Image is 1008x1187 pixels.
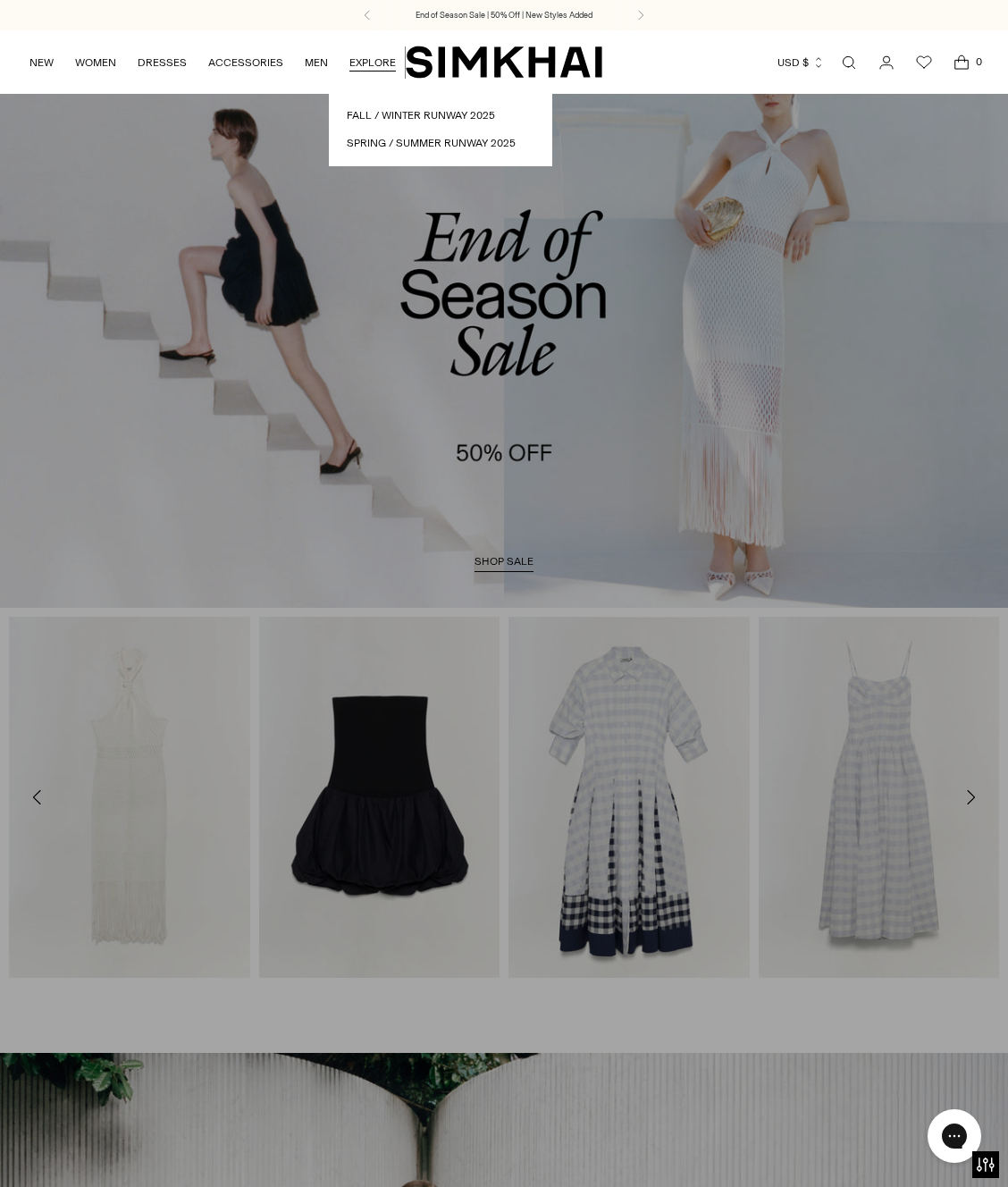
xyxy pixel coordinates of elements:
[906,45,942,80] a: Wishlist
[349,43,396,82] a: EXPLORE
[777,43,825,82] button: USD $
[14,1119,180,1173] iframe: Sign Up via Text for Offers
[970,54,987,70] span: 0
[944,45,979,80] a: Open cart modal
[208,43,283,82] a: ACCESSORIES
[305,43,328,82] a: MEN
[919,1103,990,1169] iframe: Gorgias live chat messenger
[138,43,187,82] a: DRESSES
[416,9,592,21] a: End of Season Sale | 50% Off | New Styles Added
[29,43,54,82] a: NEW
[831,45,867,80] a: Open search modal
[869,45,904,80] a: Go to the account page
[75,43,116,82] a: WOMEN
[406,45,602,80] a: SIMKHAI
